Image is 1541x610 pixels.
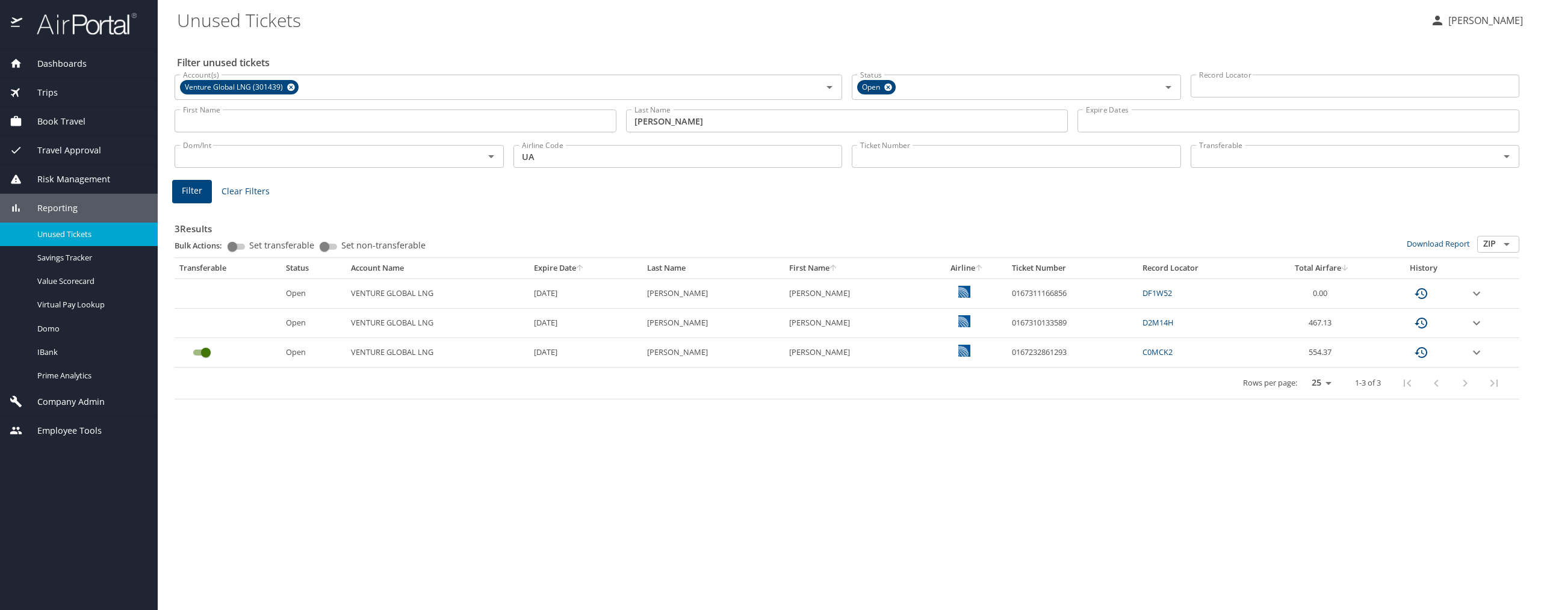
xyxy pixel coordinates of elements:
[1143,288,1172,298] a: DF1W52
[642,258,784,279] th: Last Name
[22,57,87,70] span: Dashboards
[1302,374,1336,392] select: rows per page
[1262,258,1383,279] th: Total Airfare
[1007,279,1138,308] td: 0167311166856
[37,323,143,334] span: Domo
[180,80,299,94] div: Venture Global LNG (301439)
[857,80,896,94] div: Open
[222,184,270,199] span: Clear Filters
[37,299,143,310] span: Virtual Pay Lookup
[22,115,85,128] span: Book Travel
[172,180,212,203] button: Filter
[217,180,274,203] button: Clear Filters
[281,258,346,279] th: Status
[175,240,232,251] p: Bulk Actions:
[1143,317,1173,328] a: D2M14H
[529,338,643,368] td: [DATE]
[341,241,426,250] span: Set non-transferable
[1469,316,1484,330] button: expand row
[346,279,529,308] td: VENTURE GLOBAL LNG
[926,258,1007,279] th: Airline
[281,279,346,308] td: Open
[1407,238,1470,249] a: Download Report
[281,338,346,368] td: Open
[281,309,346,338] td: Open
[784,338,926,368] td: [PERSON_NAME]
[22,173,110,186] span: Risk Management
[11,12,23,35] img: icon-airportal.png
[1469,286,1484,301] button: expand row
[1262,309,1383,338] td: 467.13
[37,252,143,263] span: Savings Tracker
[529,309,643,338] td: [DATE]
[642,338,784,368] td: [PERSON_NAME]
[576,265,584,273] button: sort
[346,338,529,368] td: VENTURE GLOBAL LNG
[175,258,1519,399] table: custom pagination table
[958,286,970,298] img: United Airlines
[958,315,970,327] img: United Airlines
[975,265,984,273] button: sort
[1355,379,1381,387] p: 1-3 of 3
[1007,258,1138,279] th: Ticket Number
[37,229,143,240] span: Unused Tickets
[529,258,643,279] th: Expire Date
[1445,13,1523,28] p: [PERSON_NAME]
[346,309,529,338] td: VENTURE GLOBAL LNG
[1007,338,1138,368] td: 0167232861293
[22,86,58,99] span: Trips
[249,241,314,250] span: Set transferable
[1262,279,1383,308] td: 0.00
[1341,265,1350,273] button: sort
[829,265,838,273] button: sort
[37,347,143,358] span: IBank
[821,79,838,96] button: Open
[22,144,101,157] span: Travel Approval
[1383,258,1465,279] th: History
[22,202,78,215] span: Reporting
[22,424,102,437] span: Employee Tools
[179,263,276,274] div: Transferable
[175,215,1519,236] h3: 3 Results
[1243,379,1297,387] p: Rows per page:
[529,279,643,308] td: [DATE]
[346,258,529,279] th: Account Name
[180,81,290,94] span: Venture Global LNG (301439)
[37,370,143,381] span: Prime Analytics
[642,309,784,338] td: [PERSON_NAME]
[37,276,143,287] span: Value Scorecard
[1143,347,1173,357] a: C0MCK2
[857,81,887,94] span: Open
[22,395,105,408] span: Company Admin
[642,279,784,308] td: [PERSON_NAME]
[784,279,926,308] td: [PERSON_NAME]
[1160,79,1177,96] button: Open
[958,345,970,357] img: United Airlines
[1425,10,1528,31] button: [PERSON_NAME]
[1498,148,1515,165] button: Open
[483,148,500,165] button: Open
[784,309,926,338] td: [PERSON_NAME]
[784,258,926,279] th: First Name
[182,183,202,199] span: Filter
[1498,236,1515,253] button: Open
[1007,309,1138,338] td: 0167310133589
[177,1,1421,39] h1: Unused Tickets
[1469,345,1484,360] button: expand row
[1262,338,1383,368] td: 554.37
[1138,258,1262,279] th: Record Locator
[23,12,137,35] img: airportal-logo.png
[177,53,1522,72] h2: Filter unused tickets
